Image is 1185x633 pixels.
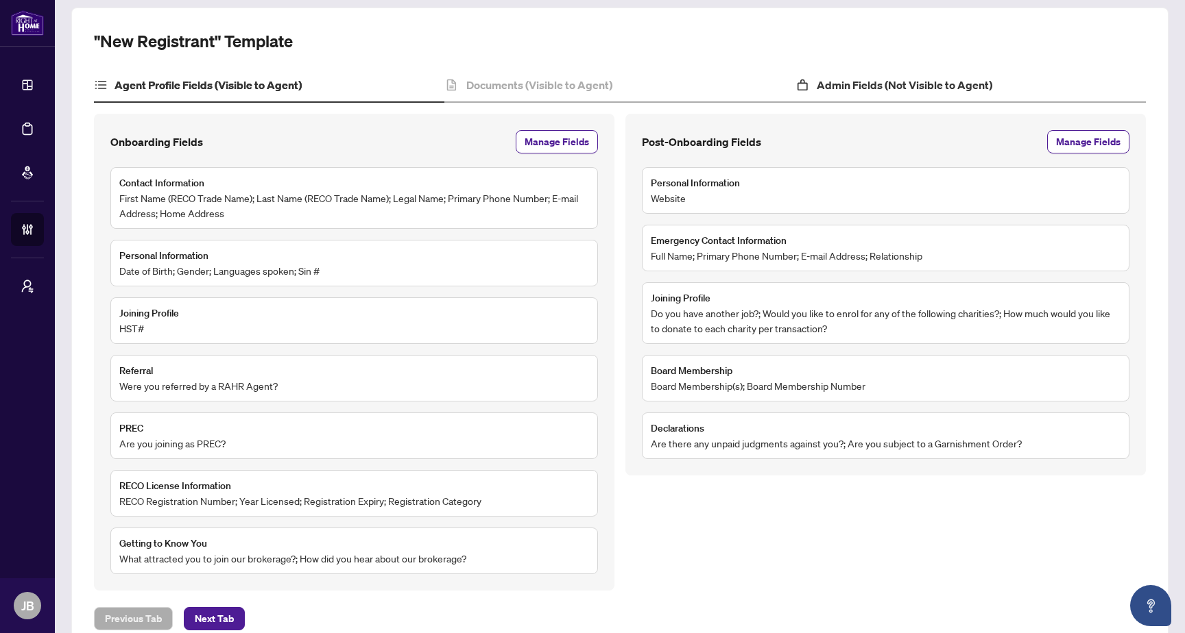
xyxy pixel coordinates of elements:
span: Are you joining as PREC? [119,436,226,451]
span: JB [21,596,34,615]
button: Next Tab [184,607,245,630]
button: Manage Fields [516,130,598,153]
span: user-switch [21,280,34,293]
h4: Documents (Visible to Agent) [466,77,612,93]
h5: Joining Profile [651,290,710,306]
h5: Joining Profile [119,306,179,321]
span: Full Name; Primary Phone Number; E-mail Address; Relationship [651,248,922,263]
h5: Personal Information [651,175,740,190]
span: First Name (RECO Trade Name); Last Name (RECO Trade Name); Legal Name; Primary Phone Number; E-ma... [119,190,589,221]
h5: Board Membership [651,363,732,378]
h5: Emergency Contact Information [651,233,787,248]
span: Website [651,190,686,206]
span: HST# [119,321,144,336]
span: Next Tab [195,608,234,630]
span: Manage Fields [525,131,589,153]
h5: Personal Information [119,248,208,263]
h4: Post-Onboarding Fields [642,134,761,150]
span: Date of Birth; Gender; Languages spoken; Sin # [119,263,320,278]
h5: Referral [119,363,153,378]
h4: Agent Profile Fields (Visible to Agent) [115,77,302,93]
span: What attracted you to join our brokerage?; How did you hear about our brokerage? [119,551,466,566]
h5: RECO License Information [119,478,231,493]
button: Open asap [1130,585,1171,626]
h4: Onboarding Fields [110,134,203,150]
button: Previous Tab [94,607,173,630]
span: Are there any unpaid judgments against you?; Are you subject to a Garnishment Order? [651,436,1022,451]
span: RECO Registration Number; Year Licensed; Registration Expiry; Registration Category [119,493,481,508]
span: Were you referred by a RAHR Agent? [119,378,278,393]
button: Manage Fields [1047,130,1129,153]
span: Do you have another job?; Would you like to enrol for any of the following charities?; How much w... [651,306,1121,336]
h5: Getting to Know You [119,536,207,551]
h4: Admin Fields (Not Visible to Agent) [817,77,992,93]
img: logo [11,10,44,36]
h5: Declarations [651,421,704,436]
h5: PREC [119,421,143,436]
h2: "New Registrant" Template [94,30,293,52]
span: Manage Fields [1056,131,1121,153]
span: Board Membership(s); Board Membership Number [651,378,865,393]
h5: Contact Information [119,175,204,190]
